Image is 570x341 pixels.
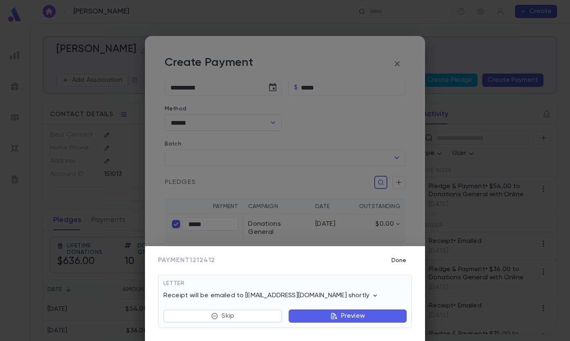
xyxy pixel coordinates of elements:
span: Payment 1212412 [158,256,215,265]
button: Preview [289,310,407,323]
button: Done [386,253,412,268]
div: Letter [163,280,407,292]
p: Preview [341,312,365,320]
p: Skip [222,312,234,320]
p: Receipt will be emailed to [EMAIL_ADDRESS][DOMAIN_NAME] shortly [163,292,379,300]
button: Skip [163,310,282,323]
